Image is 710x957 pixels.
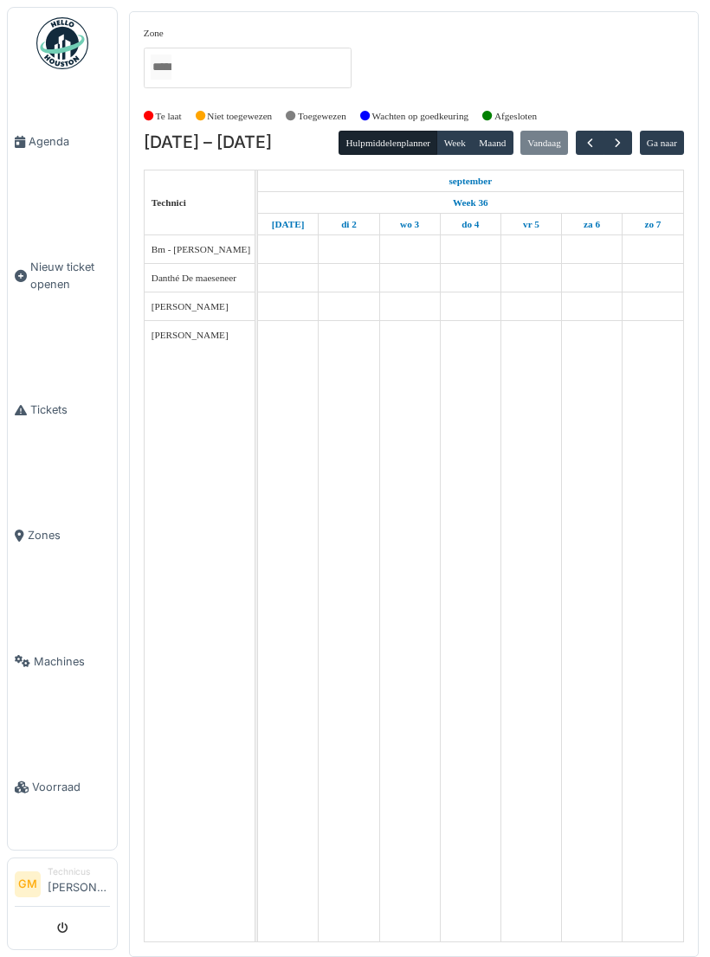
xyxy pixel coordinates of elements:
[8,599,117,724] a: Machines
[8,204,117,347] a: Nieuw ticket openen
[579,214,604,235] a: 6 september 2025
[48,865,110,902] li: [PERSON_NAME]
[32,779,110,795] span: Voorraad
[152,273,236,283] span: Danthé De maeseneer
[396,214,423,235] a: 3 september 2025
[15,871,41,897] li: GM
[372,109,469,124] label: Wachten op goedkeuring
[449,192,493,214] a: Week 36
[268,214,309,235] a: 1 september 2025
[494,109,537,124] label: Afgesloten
[151,55,171,80] input: Alles
[603,131,632,156] button: Volgende
[156,109,182,124] label: Te laat
[457,214,483,235] a: 4 september 2025
[520,131,568,155] button: Vandaag
[444,170,496,192] a: 1 september 2025
[207,109,272,124] label: Niet toegewezen
[144,132,272,153] h2: [DATE] – [DATE]
[152,244,250,254] span: Bm - [PERSON_NAME]
[48,865,110,878] div: Technicus
[576,131,604,156] button: Vorige
[339,131,437,155] button: Hulpmiddelenplanner
[152,301,229,312] span: [PERSON_NAME]
[8,347,117,472] a: Tickets
[640,131,685,155] button: Ga naar
[34,653,110,670] span: Machines
[29,133,110,150] span: Agenda
[472,131,513,155] button: Maand
[8,79,117,204] a: Agenda
[298,109,346,124] label: Toegewezen
[15,865,110,907] a: GM Technicus[PERSON_NAME]
[8,724,117,850] a: Voorraad
[28,527,110,543] span: Zones
[30,259,110,292] span: Nieuw ticket openen
[519,214,544,235] a: 5 september 2025
[436,131,473,155] button: Week
[30,401,110,418] span: Tickets
[640,214,665,235] a: 7 september 2025
[8,472,117,598] a: Zones
[337,214,361,235] a: 2 september 2025
[144,26,164,41] label: Zone
[152,197,186,208] span: Technici
[36,17,88,69] img: Badge_color-CXgf-gQk.svg
[152,330,229,340] span: [PERSON_NAME]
